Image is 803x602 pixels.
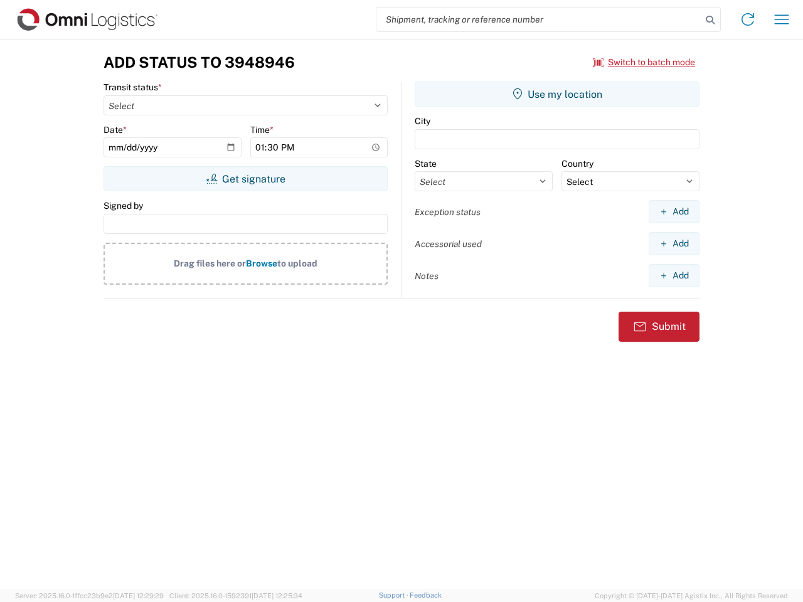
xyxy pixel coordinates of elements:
[113,592,164,599] span: [DATE] 12:29:29
[104,82,162,93] label: Transit status
[104,53,295,71] h3: Add Status to 3948946
[104,166,388,191] button: Get signature
[277,258,317,268] span: to upload
[379,591,410,599] a: Support
[415,238,482,250] label: Accessorial used
[15,592,164,599] span: Server: 2025.16.0-1ffcc23b9e2
[246,258,277,268] span: Browse
[174,258,246,268] span: Drag files here or
[593,52,695,73] button: Switch to batch mode
[561,158,593,169] label: Country
[104,200,143,211] label: Signed by
[415,115,430,127] label: City
[415,82,699,107] button: Use my location
[415,206,481,218] label: Exception status
[415,270,439,282] label: Notes
[104,124,127,135] label: Date
[410,591,442,599] a: Feedback
[619,312,699,342] button: Submit
[649,232,699,255] button: Add
[252,592,302,599] span: [DATE] 12:25:34
[649,264,699,287] button: Add
[595,590,788,601] span: Copyright © [DATE]-[DATE] Agistix Inc., All Rights Reserved
[649,200,699,223] button: Add
[415,158,437,169] label: State
[250,124,274,135] label: Time
[376,8,701,31] input: Shipment, tracking or reference number
[169,592,302,599] span: Client: 2025.16.0-1592391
